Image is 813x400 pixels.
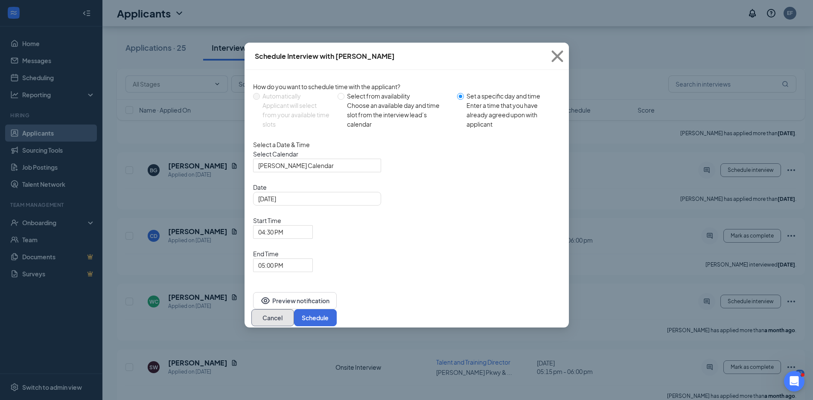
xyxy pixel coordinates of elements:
[253,216,313,225] span: Start Time
[253,149,560,159] span: Select Calendar
[258,159,334,172] span: [PERSON_NAME] Calendar
[258,226,283,238] span: 04:30 PM
[258,259,283,272] span: 05:00 PM
[466,91,554,101] div: Set a specific day and time
[255,52,395,61] div: Schedule Interview with [PERSON_NAME]
[253,183,560,192] span: Date
[253,140,560,149] div: Select a Date & Time
[253,249,313,258] span: End Time
[546,43,569,70] button: Close
[251,309,294,326] button: Cancel
[347,91,450,101] div: Select from availability
[253,82,560,91] div: How do you want to schedule time with the applicant?
[546,45,569,68] svg: Cross
[466,101,554,129] div: Enter a time that you have already agreed upon with applicant
[258,194,374,203] input: Oct 15, 2025
[262,91,331,101] div: Automatically
[262,101,331,129] div: Applicant will select from your available time slots
[294,309,337,326] button: Schedule
[347,101,450,129] div: Choose an available day and time slot from the interview lead’s calendar
[253,292,337,309] button: EyePreview notification
[784,371,804,391] iframe: Intercom live chat
[260,296,271,306] svg: Eye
